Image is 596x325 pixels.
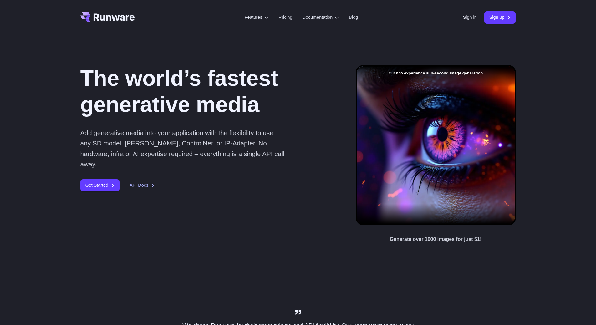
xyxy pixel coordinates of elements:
[303,14,339,21] label: Documentation
[349,14,358,21] a: Blog
[80,65,336,118] h1: The world’s fastest generative media
[80,128,285,169] p: Add generative media into your application with the flexibility to use any SD model, [PERSON_NAME...
[80,179,120,191] a: Get Started
[463,14,477,21] a: Sign in
[245,14,269,21] label: Features
[130,182,155,189] a: API Docs
[279,14,293,21] a: Pricing
[390,235,481,243] p: Generate over 1000 images for just $1!
[80,12,135,22] a: Go to /
[484,11,516,23] a: Sign up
